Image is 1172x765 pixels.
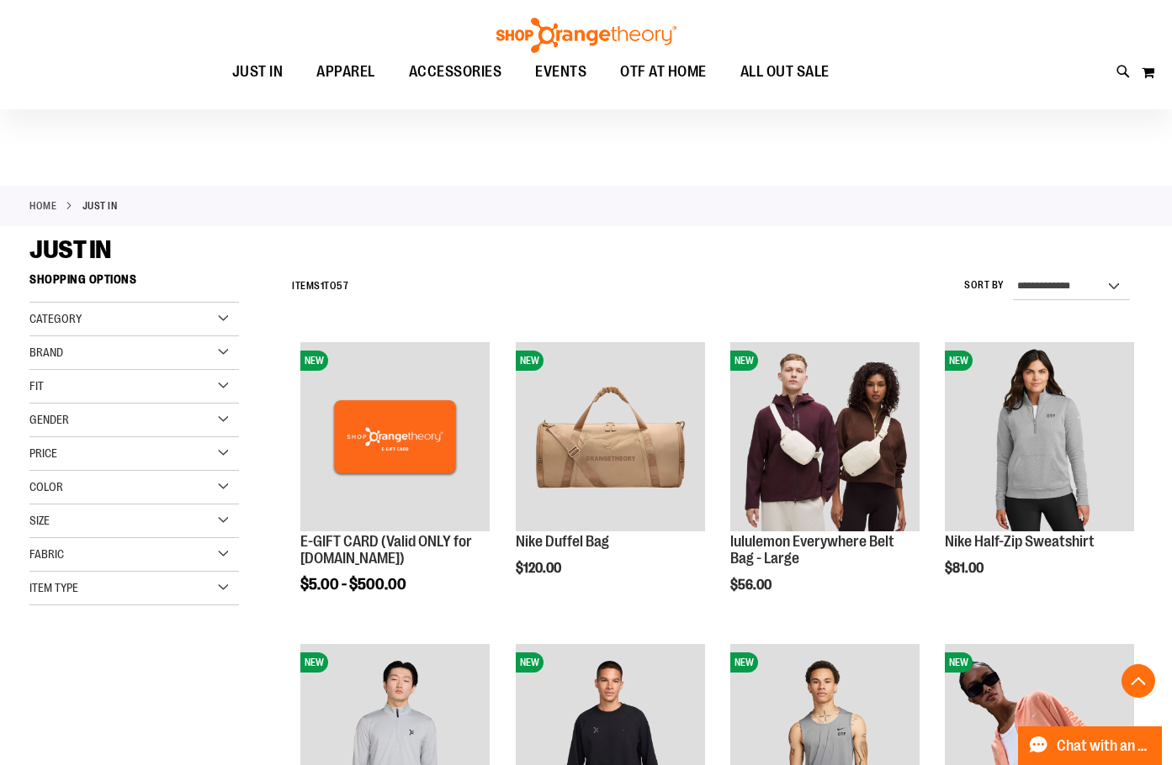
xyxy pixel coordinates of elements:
[1018,726,1163,765] button: Chat with an Expert
[29,581,78,594] span: Item Type
[516,533,609,550] a: Nike Duffel Bag
[730,351,758,371] span: NEW
[535,53,586,91] span: EVENTS
[29,413,69,426] span: Gender
[945,533,1095,550] a: Nike Half-Zip Sweatshirt
[300,342,490,531] img: E-GIFT CARD (Valid ONLY for ShopOrangetheory.com)
[494,18,679,53] img: Shop Orangetheory
[29,446,57,460] span: Price
[945,342,1134,534] a: Nike Half-Zip SweatshirtNEW
[29,379,44,393] span: Fit
[29,547,64,561] span: Fabric
[945,342,1134,531] img: Nike Half-Zip Sweatshirt
[29,235,111,264] span: JUST IN
[82,198,118,214] strong: JUST IN
[321,280,325,292] span: 1
[620,53,707,91] span: OTF AT HOME
[945,351,973,371] span: NEW
[316,53,375,91] span: APPAREL
[232,53,284,91] span: JUST IN
[722,334,928,636] div: product
[337,280,348,292] span: 57
[29,514,50,527] span: Size
[516,561,564,576] span: $120.00
[29,198,56,214] a: Home
[300,652,328,673] span: NEW
[409,53,502,91] span: ACCESSORIES
[516,342,705,534] a: Nike Duffel BagNEW
[29,346,63,359] span: Brand
[730,342,920,531] img: lululemon Everywhere Belt Bag - Large
[730,652,758,673] span: NEW
[292,273,348,299] h2: Items to
[730,533,894,567] a: lululemon Everywhere Belt Bag - Large
[945,652,973,673] span: NEW
[507,334,713,619] div: product
[29,265,239,303] strong: Shopping Options
[300,351,328,371] span: NEW
[516,351,544,371] span: NEW
[300,576,406,593] span: $5.00 - $500.00
[292,334,498,636] div: product
[516,342,705,531] img: Nike Duffel Bag
[964,278,1005,293] label: Sort By
[29,480,63,493] span: Color
[300,342,490,534] a: E-GIFT CARD (Valid ONLY for ShopOrangetheory.com)NEW
[1122,664,1155,698] button: Back To Top
[29,312,82,325] span: Category
[730,578,774,593] span: $56.00
[1057,738,1152,754] span: Chat with an Expert
[730,342,920,534] a: lululemon Everywhere Belt Bag - LargeNEW
[300,533,472,567] a: E-GIFT CARD (Valid ONLY for [DOMAIN_NAME])
[740,53,830,91] span: ALL OUT SALE
[936,334,1143,619] div: product
[516,652,544,673] span: NEW
[945,561,986,576] span: $81.00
